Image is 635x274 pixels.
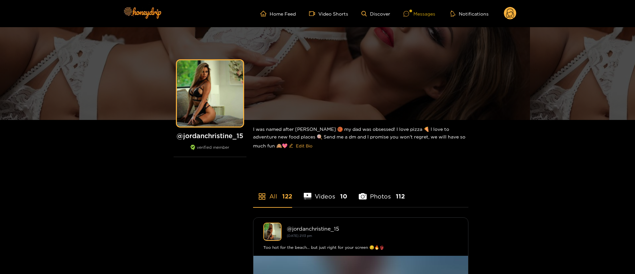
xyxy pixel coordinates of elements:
[174,132,246,140] h1: @ jordanchristine_15
[253,177,292,207] li: All
[359,177,405,207] li: Photos
[260,11,296,17] a: Home Feed
[296,142,312,149] span: Edit Bio
[287,226,458,232] div: @ jordanchristine_15
[309,11,318,17] span: video-camera
[288,140,314,151] button: editEdit Bio
[263,223,282,241] img: jordanchristine_15
[340,192,347,200] span: 10
[396,192,405,200] span: 112
[253,120,468,156] div: I was named after [PERSON_NAME] 🏀 my dad was obsessed! I love pizza 🍕 I love to adventure new foo...
[449,10,491,17] button: Notifications
[309,11,348,17] a: Video Shorts
[304,177,347,207] li: Videos
[174,145,246,157] div: verified member
[289,143,293,148] span: edit
[263,244,458,251] div: Too hot for the beach… but just right for your screen 😏🔥👙
[403,10,435,18] div: Messages
[287,234,312,238] small: [DATE] 21:13 pm
[258,192,266,200] span: appstore
[361,11,390,17] a: Discover
[282,192,292,200] span: 122
[260,11,270,17] span: home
